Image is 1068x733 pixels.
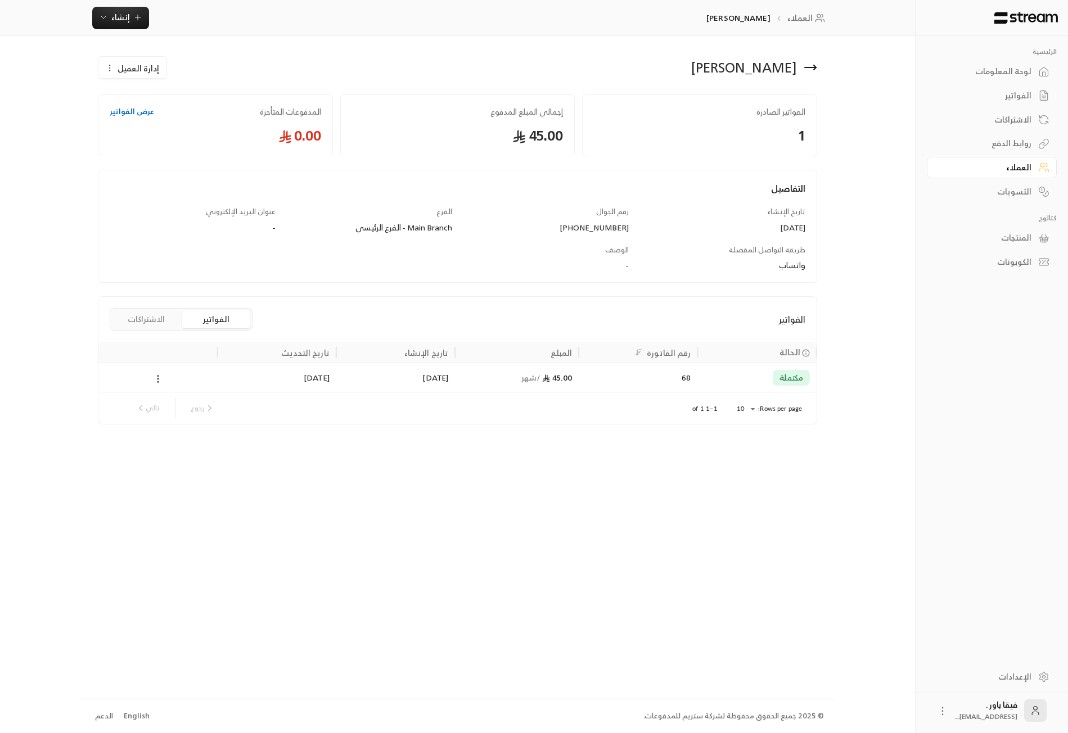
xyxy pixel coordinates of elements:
a: لوحة المعلومات [927,61,1057,83]
img: Logo [993,12,1059,24]
p: الرئيسية [927,47,1057,56]
div: الاشتراكات [941,114,1031,125]
button: إنشاء [92,7,149,29]
a: العملاء [787,12,828,24]
a: العملاء [927,157,1057,179]
p: [PERSON_NAME] [706,12,770,24]
span: مكتملة [779,372,803,383]
span: / شهر [521,370,541,384]
span: رقم الجوال [596,205,629,218]
div: Main Branch - الفرع الرئيسي [286,222,452,233]
span: الفواتير [778,313,805,326]
div: [DATE] [343,363,448,392]
div: - [286,260,629,271]
div: المبلغ [551,346,572,360]
a: التسويات [927,180,1057,202]
div: لوحة المعلومات [941,66,1031,77]
span: إنشاء [111,10,130,24]
a: الفواتير [927,85,1057,107]
button: إدارة العميل [98,57,166,79]
span: الفواتير الصادرة [594,106,805,117]
div: رقم الفاتورة [647,346,691,360]
div: © 2025 جميع الحقوق محفوظة لشركة ستريم للمدفوعات. [643,711,824,722]
a: الكوبونات [927,251,1057,273]
span: طريقة التواصل المفضلة [729,243,805,256]
p: 1–1 of 1 [692,404,718,413]
button: Sort [632,346,646,359]
nav: breadcrumb [706,12,828,24]
div: [DATE] [639,222,805,233]
div: 45.00 [462,363,572,392]
a: المنتجات [927,227,1057,249]
a: الدعم [91,706,116,726]
div: الكوبونات [941,256,1031,268]
span: الحالة [779,346,800,358]
div: [PHONE_NUMBER] [463,222,629,233]
div: الفواتير [941,90,1031,101]
span: الوصف [605,243,629,256]
span: إدارة العميل [118,62,159,74]
div: المنتجات [941,232,1031,243]
p: كتالوج [927,214,1057,223]
a: الإعدادات [927,666,1057,687]
span: [EMAIL_ADDRESS].... [955,711,1017,722]
div: تاريخ الإنشاء [404,346,448,360]
div: [PERSON_NAME] [691,58,797,76]
span: عنوان البريد الإلكتروني [206,205,276,218]
span: 1 [594,126,805,144]
span: إجمالي المبلغ المدفوع [352,106,564,117]
div: - [110,222,276,233]
span: واتساب [779,258,805,272]
span: الفرع [436,205,452,218]
a: المدفوعات المتأخرةعرض الفواتير0.00 [98,94,333,156]
div: الإعدادات [941,671,1031,682]
span: 0.00 [110,126,321,144]
span: المدفوعات المتأخرة [260,106,321,117]
div: العملاء [941,162,1031,173]
button: الفواتير [182,310,250,328]
a: عرض الفواتير [110,106,154,117]
button: الاشتراكات [112,310,180,328]
div: 68 [585,363,691,392]
div: فيقا باور . [955,699,1017,722]
span: التفاصيل [771,180,805,196]
div: [DATE] [224,363,329,392]
div: التسويات [941,186,1031,197]
div: تاريخ التحديث [281,346,330,360]
span: تاريخ الإنشاء [767,205,805,218]
div: 10 [731,402,758,416]
a: الاشتراكات [927,108,1057,130]
div: روابط الدفع [941,138,1031,149]
p: Rows per page: [758,404,802,413]
span: 45.00 [352,126,564,144]
a: روابط الدفع [927,133,1057,155]
div: English [124,711,150,722]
